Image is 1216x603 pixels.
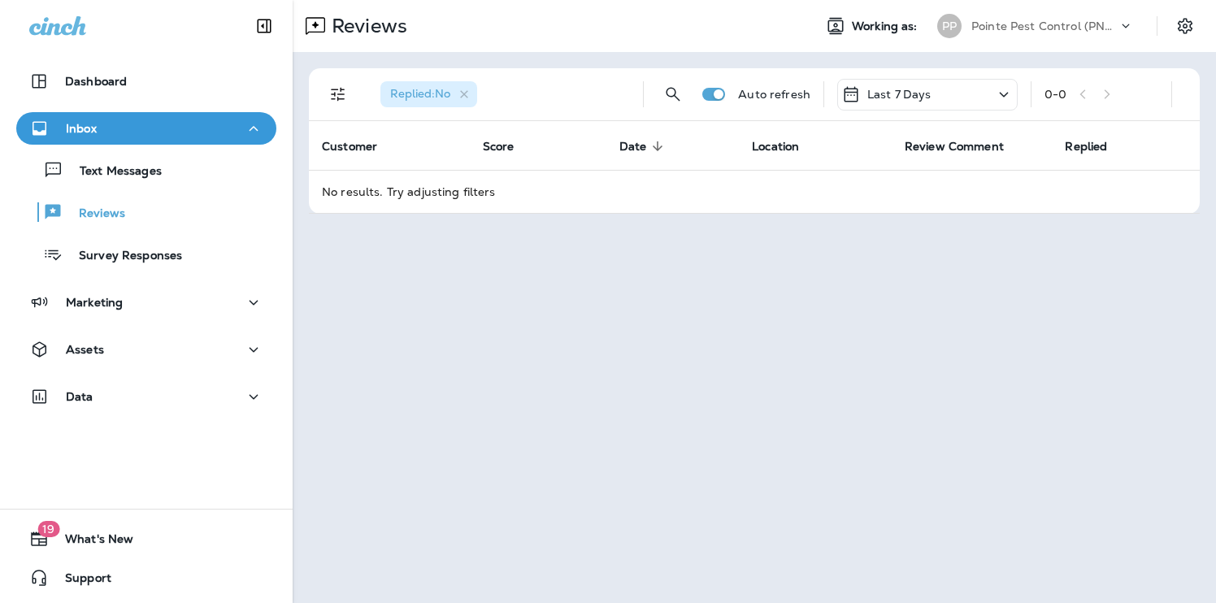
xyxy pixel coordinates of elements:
[390,86,450,101] span: Replied : No
[971,20,1118,33] p: Pointe Pest Control (PNW)
[852,20,921,33] span: Working as:
[16,286,276,319] button: Marketing
[37,521,59,537] span: 19
[63,164,162,180] p: Text Messages
[619,139,668,154] span: Date
[16,153,276,187] button: Text Messages
[322,139,398,154] span: Customer
[65,75,127,88] p: Dashboard
[937,14,962,38] div: PP
[16,237,276,271] button: Survey Responses
[63,206,125,222] p: Reviews
[905,139,1025,154] span: Review Comment
[752,139,820,154] span: Location
[619,140,647,154] span: Date
[66,122,97,135] p: Inbox
[16,112,276,145] button: Inbox
[325,14,407,38] p: Reviews
[752,140,799,154] span: Location
[16,562,276,594] button: Support
[16,380,276,413] button: Data
[1044,88,1066,101] div: 0 - 0
[66,343,104,356] p: Assets
[483,140,515,154] span: Score
[380,81,477,107] div: Replied:No
[66,296,123,309] p: Marketing
[1065,139,1128,154] span: Replied
[309,170,1200,213] td: No results. Try adjusting filters
[241,10,287,42] button: Collapse Sidebar
[66,390,93,403] p: Data
[905,140,1004,154] span: Review Comment
[738,88,810,101] p: Auto refresh
[1170,11,1200,41] button: Settings
[49,571,111,591] span: Support
[16,333,276,366] button: Assets
[49,532,133,552] span: What's New
[63,249,182,264] p: Survey Responses
[322,78,354,111] button: Filters
[1065,140,1107,154] span: Replied
[322,140,377,154] span: Customer
[16,65,276,98] button: Dashboard
[16,523,276,555] button: 19What's New
[867,88,932,101] p: Last 7 Days
[483,139,536,154] span: Score
[16,195,276,229] button: Reviews
[657,78,689,111] button: Search Reviews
